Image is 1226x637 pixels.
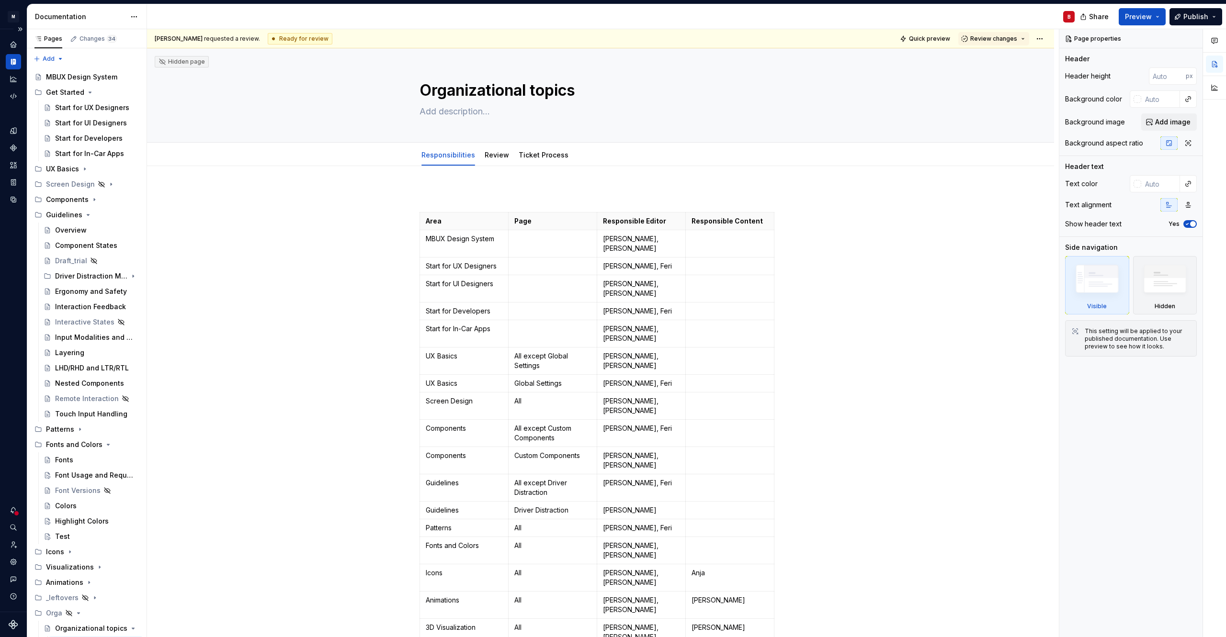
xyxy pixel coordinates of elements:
[46,88,84,97] div: Get Started
[6,71,21,87] a: Analytics
[1065,94,1122,104] div: Background color
[6,89,21,104] a: Code automation
[55,516,109,526] div: Highlight Colors
[1065,219,1122,229] div: Show header text
[40,468,143,483] a: Font Usage and Requirements
[1169,220,1180,228] label: Yes
[9,620,18,629] svg: Supernova Logo
[603,324,680,343] p: [PERSON_NAME], [PERSON_NAME]
[55,256,87,266] div: Draft_trial
[1065,179,1098,189] div: Text color
[603,379,680,388] p: [PERSON_NAME], Feri
[514,478,591,497] p: All except Driver Distraction
[46,164,79,174] div: UX Basics
[40,529,143,544] a: Test
[55,486,101,495] div: Font Versions
[40,330,143,345] a: Input Modalities and Cursor Behavior
[40,115,143,131] a: Start for UI Designers
[46,608,62,618] div: Orga
[426,478,502,488] p: Guidelines
[55,118,127,128] div: Start for UI Designers
[6,537,21,552] a: Invite team
[31,559,143,575] div: Visualizations
[268,33,332,45] div: Ready for review
[603,306,680,316] p: [PERSON_NAME], Feri
[6,157,21,173] a: Assets
[6,37,21,52] a: Home
[40,376,143,391] a: Nested Components
[40,621,143,636] a: Organizational topics
[426,451,502,460] p: Components
[31,52,67,66] button: Add
[1149,67,1186,85] input: Auto
[603,424,680,433] p: [PERSON_NAME], Feri
[418,79,780,102] textarea: Organizational topics
[426,324,502,334] p: Start for In-Car Apps
[55,470,134,480] div: Font Usage and Requirements
[40,146,143,161] a: Start for In-Car Apps
[1085,327,1191,350] div: This setting will be applied to your published documentation. Use preview to see how it looks.
[40,391,143,406] a: Remote Interaction
[603,279,680,298] p: [PERSON_NAME], [PERSON_NAME]
[514,424,591,443] p: All except Custom Components
[55,225,87,235] div: Overview
[40,299,143,314] a: Interaction Feedback
[426,351,502,361] p: UX Basics
[155,35,203,42] span: [PERSON_NAME]
[31,575,143,590] div: Animations
[1119,8,1166,25] button: Preview
[514,523,591,533] p: All
[514,623,591,632] p: All
[40,238,143,253] a: Component States
[692,595,768,605] p: [PERSON_NAME]
[43,55,55,63] span: Add
[6,520,21,535] button: Search ⌘K
[40,498,143,514] a: Colors
[1065,138,1143,148] div: Background aspect ratio
[6,192,21,207] div: Data sources
[55,348,84,358] div: Layering
[1169,8,1222,25] button: Publish
[421,151,475,159] a: Responsibilities
[603,523,680,533] p: [PERSON_NAME], Feri
[46,210,82,220] div: Guidelines
[603,351,680,370] p: [PERSON_NAME], [PERSON_NAME]
[40,360,143,376] a: LHD/RHD and LTR/RTL
[31,605,143,621] div: Orga
[1155,302,1175,310] div: Hidden
[603,568,680,587] p: [PERSON_NAME], [PERSON_NAME]
[692,216,768,226] p: Responsible Content
[1141,90,1180,108] input: Auto
[426,424,502,433] p: Components
[6,140,21,156] a: Components
[1075,8,1115,25] button: Share
[1155,117,1191,127] span: Add image
[55,333,134,342] div: Input Modalities and Cursor Behavior
[603,505,680,515] p: [PERSON_NAME]
[31,590,143,605] div: _leftovers
[6,54,21,69] div: Documentation
[46,179,95,189] div: Screen Design
[426,505,502,515] p: Guidelines
[55,455,73,465] div: Fonts
[1065,256,1129,314] div: Visible
[40,131,143,146] a: Start for Developers
[55,302,126,312] div: Interaction Feedback
[79,35,117,43] div: Changes
[692,623,768,632] p: [PERSON_NAME]
[514,216,591,226] p: Page
[6,571,21,587] div: Contact support
[6,503,21,518] button: Notifications
[426,279,502,289] p: Start for UI Designers
[1067,13,1071,21] div: B
[426,595,502,605] p: Animations
[6,175,21,190] a: Storybook stories
[159,58,205,66] div: Hidden page
[31,192,143,207] div: Components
